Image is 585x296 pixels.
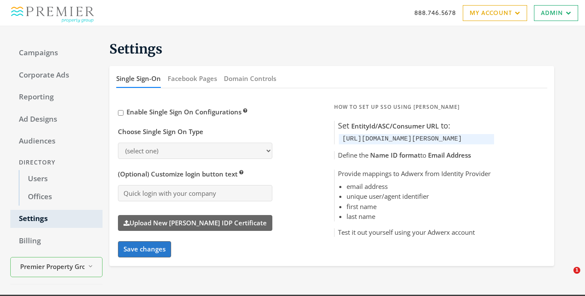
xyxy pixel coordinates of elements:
[10,132,103,150] a: Audiences
[10,44,103,62] a: Campaigns
[118,110,124,116] input: Enable Single Sign On Configurations
[10,210,103,228] a: Settings
[127,108,247,116] span: Enable Single Sign On Configurations
[118,241,171,257] button: Save changes
[347,182,491,191] li: email address
[370,151,420,159] span: Name ID format
[335,121,494,131] h5: Set to:
[118,170,244,178] span: (Optional) Customize login button text
[10,232,103,250] a: Billing
[347,212,491,221] li: last name
[414,8,456,17] a: 888.746.5678
[7,2,99,24] img: Adwerx
[118,128,203,136] h5: Choose Single Sign On Type
[10,155,103,170] div: Directory
[10,88,103,106] a: Reporting
[168,69,217,88] button: Facebook Pages
[573,267,580,274] span: 1
[20,262,84,272] span: Premier Property Group
[118,215,272,231] label: Upload New [PERSON_NAME] IDP Certificate
[428,151,471,159] span: Email Address
[342,135,462,143] code: [URL][DOMAIN_NAME][PERSON_NAME]
[347,191,491,201] li: unique user/agent identifier
[10,111,103,129] a: Ad Designs
[556,267,576,287] iframe: Intercom live chat
[534,5,578,21] a: Admin
[19,170,103,188] a: Users
[463,5,527,21] a: My Account
[351,122,439,130] span: EntityId/ASC/Consumer URL
[334,104,494,111] h5: How to Set Up SSO Using [PERSON_NAME]
[19,188,103,206] a: Offices
[335,228,494,237] h5: Test it out yourself using your Adwerx account
[10,257,103,277] button: Premier Property Group
[109,41,163,57] span: Settings
[335,151,494,160] h5: Define the to
[224,69,276,88] button: Domain Controls
[116,69,161,88] button: Single Sign-On
[335,170,494,178] h5: Provide mappings to Adwerx from Identity Provider
[347,202,491,212] li: first name
[10,66,103,84] a: Corporate Ads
